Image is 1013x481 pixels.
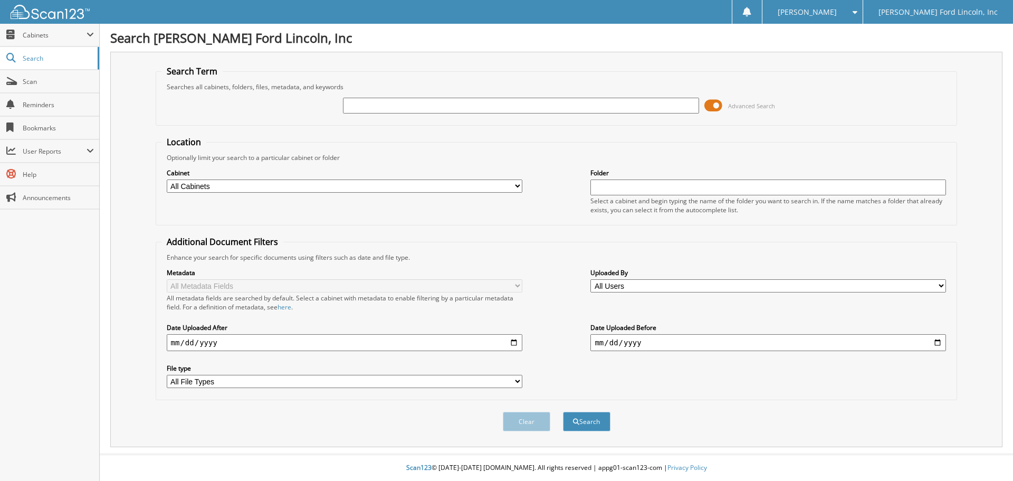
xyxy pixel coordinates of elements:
div: Select a cabinet and begin typing the name of the folder you want to search in. If the name match... [590,196,946,214]
div: Optionally limit your search to a particular cabinet or folder [161,153,952,162]
label: Date Uploaded Before [590,323,946,332]
div: © [DATE]-[DATE] [DOMAIN_NAME]. All rights reserved | appg01-scan123-com | [100,455,1013,481]
label: Folder [590,168,946,177]
button: Search [563,412,610,431]
label: File type [167,364,522,373]
button: Clear [503,412,550,431]
span: Search [23,54,92,63]
label: Uploaded By [590,268,946,277]
h1: Search [PERSON_NAME] Ford Lincoln, Inc [110,29,1002,46]
span: Cabinets [23,31,87,40]
span: Reminders [23,100,94,109]
input: start [167,334,522,351]
label: Date Uploaded After [167,323,522,332]
label: Metadata [167,268,522,277]
legend: Search Term [161,65,223,77]
span: Scan [23,77,94,86]
div: Enhance your search for specific documents using filters such as date and file type. [161,253,952,262]
div: All metadata fields are searched by default. Select a cabinet with metadata to enable filtering b... [167,294,522,312]
legend: Additional Document Filters [161,236,283,248]
span: [PERSON_NAME] [778,9,837,15]
input: end [590,334,946,351]
span: [PERSON_NAME] Ford Lincoln, Inc [878,9,998,15]
span: Bookmarks [23,124,94,133]
span: Help [23,170,94,179]
legend: Location [161,136,206,148]
span: User Reports [23,147,87,156]
a: Privacy Policy [667,463,707,472]
div: Searches all cabinets, folders, files, metadata, and keywords [161,82,952,91]
a: here [278,303,291,312]
span: Scan123 [406,463,432,472]
span: Announcements [23,193,94,202]
img: scan123-logo-white.svg [11,5,90,19]
label: Cabinet [167,168,522,177]
span: Advanced Search [728,102,775,110]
